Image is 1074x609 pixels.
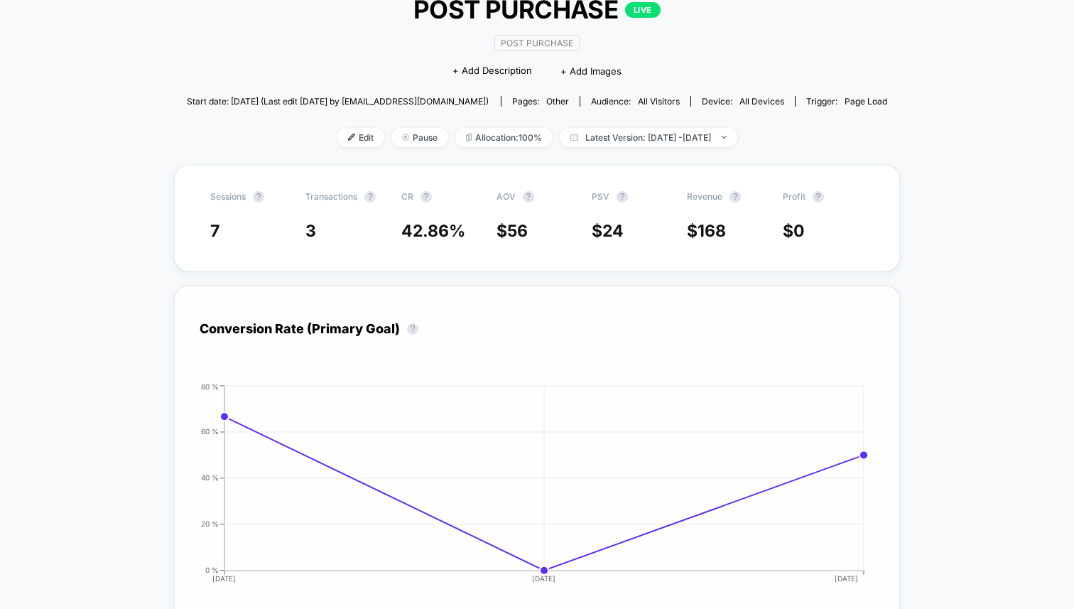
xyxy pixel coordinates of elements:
[402,134,409,141] img: end
[533,574,556,583] tspan: [DATE]
[570,134,578,141] img: calendar
[687,221,726,241] span: $
[638,96,680,107] span: All Visitors
[187,96,489,107] span: Start date: [DATE] (Last edit [DATE] by [EMAIL_ADDRESS][DOMAIN_NAME])
[337,128,384,147] span: Edit
[783,191,805,202] span: Profit
[813,191,824,203] button: ?
[407,323,418,335] button: ?
[617,191,628,203] button: ?
[205,566,219,574] tspan: 0 %
[512,96,569,107] div: Pages:
[201,473,219,482] tspan: 40 %
[497,191,516,202] span: AOV
[391,128,448,147] span: Pause
[401,221,465,241] span: 42.86 %
[210,221,219,241] span: 7
[348,134,355,141] img: edit
[722,136,727,139] img: end
[546,96,569,107] span: other
[421,191,432,203] button: ?
[592,221,624,241] span: $
[185,382,860,595] div: CONVERSION_RATE
[507,221,528,241] span: 56
[452,64,532,78] span: + Add Description
[845,96,887,107] span: Page Load
[201,427,219,436] tspan: 60 %
[560,128,737,147] span: Latest Version: [DATE] - [DATE]
[698,221,726,241] span: 168
[212,574,236,583] tspan: [DATE]
[560,65,622,77] span: + Add Images
[455,128,553,147] span: Allocation: 100%
[690,96,795,107] span: Device:
[739,96,784,107] span: all devices
[592,191,609,202] span: PSV
[783,221,805,241] span: $
[305,191,357,202] span: Transactions
[591,96,680,107] div: Audience:
[806,96,887,107] div: Trigger:
[201,519,219,528] tspan: 20 %
[602,221,624,241] span: 24
[729,191,741,203] button: ?
[494,35,580,51] span: Post Purchase
[793,221,805,241] span: 0
[466,134,472,141] img: rebalance
[687,191,722,202] span: Revenue
[835,574,859,583] tspan: [DATE]
[200,321,425,336] div: Conversion Rate (Primary Goal)
[364,191,376,203] button: ?
[305,221,316,241] span: 3
[201,382,219,390] tspan: 80 %
[625,2,661,18] p: LIVE
[497,221,528,241] span: $
[210,191,246,202] span: Sessions
[523,191,534,203] button: ?
[253,191,264,203] button: ?
[401,191,413,202] span: CR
